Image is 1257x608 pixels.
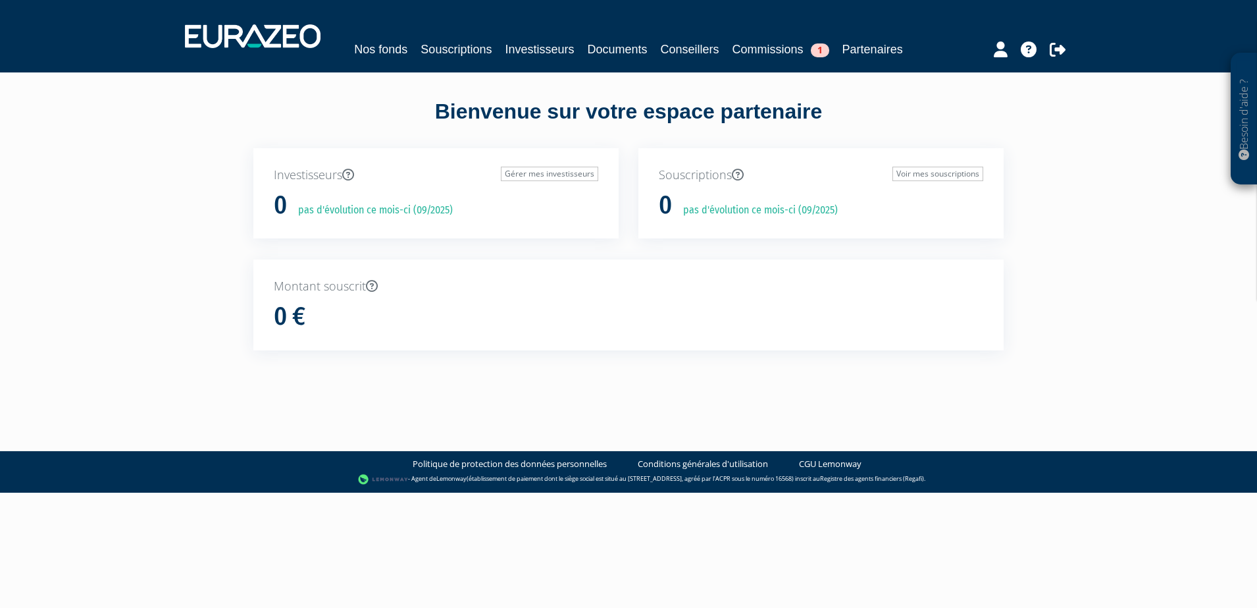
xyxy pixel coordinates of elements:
[274,167,598,184] p: Investisseurs
[501,167,598,181] a: Gérer mes investisseurs
[185,24,321,48] img: 1732889491-logotype_eurazeo_blanc_rvb.png
[274,303,305,331] h1: 0 €
[505,40,574,59] a: Investisseurs
[732,40,829,59] a: Commissions1
[421,40,492,59] a: Souscriptions
[1237,60,1252,179] p: Besoin d'aide ?
[413,458,607,470] a: Politique de protection des données personnelles
[638,458,768,470] a: Conditions générales d'utilisation
[289,203,453,218] p: pas d'évolution ce mois-ci (09/2025)
[842,40,903,59] a: Partenaires
[274,278,983,295] p: Montant souscrit
[674,203,838,218] p: pas d'évolution ce mois-ci (09/2025)
[354,40,407,59] a: Nos fonds
[587,40,647,59] a: Documents
[358,473,409,486] img: logo-lemonway.png
[659,167,983,184] p: Souscriptions
[436,474,467,483] a: Lemonway
[799,458,861,470] a: CGU Lemonway
[13,473,1244,486] div: - Agent de (établissement de paiement dont le siège social est situé au [STREET_ADDRESS], agréé p...
[661,40,719,59] a: Conseillers
[820,474,924,483] a: Registre des agents financiers (Regafi)
[244,97,1013,148] div: Bienvenue sur votre espace partenaire
[659,192,672,219] h1: 0
[811,43,829,57] span: 1
[892,167,983,181] a: Voir mes souscriptions
[274,192,287,219] h1: 0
